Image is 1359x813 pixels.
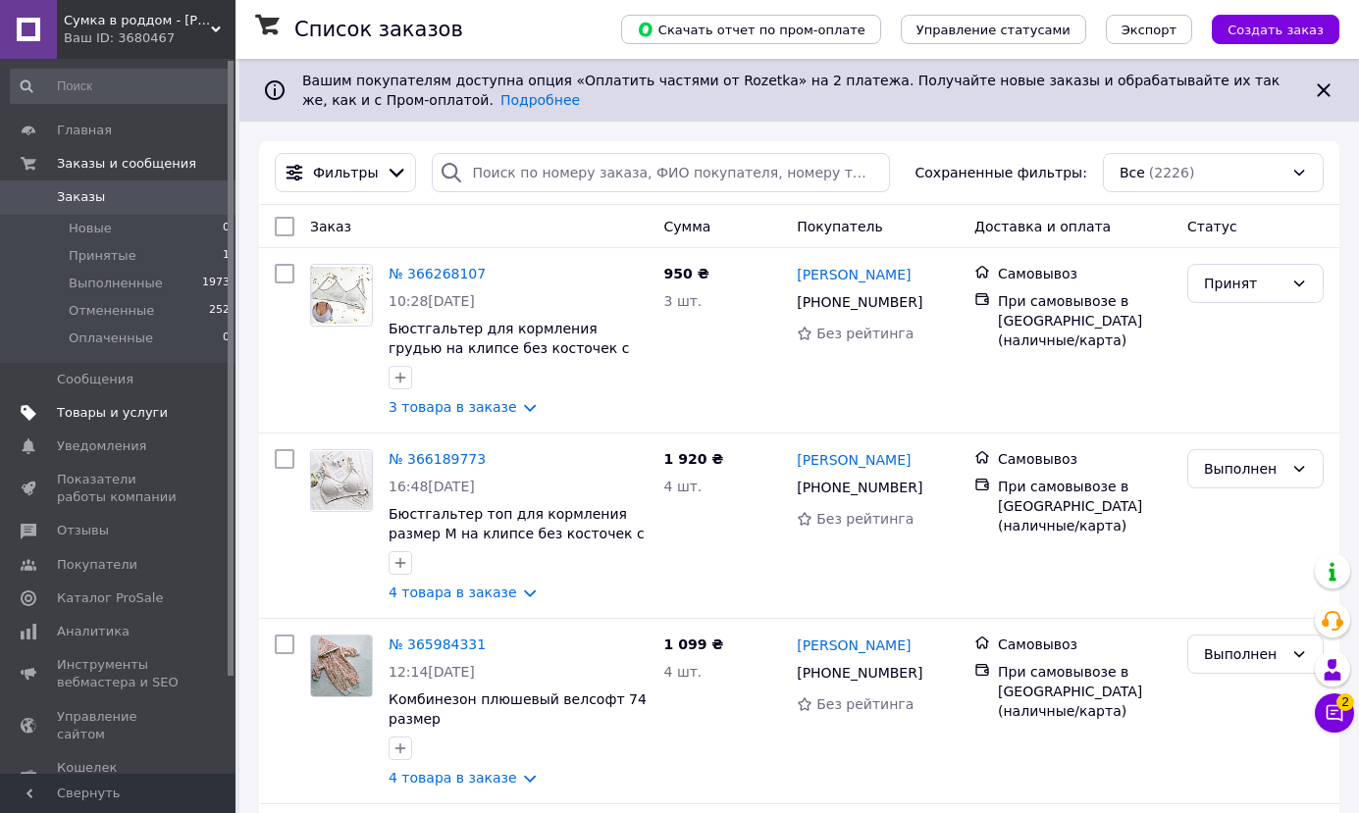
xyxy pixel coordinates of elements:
div: Самовывоз [998,635,1172,654]
a: № 366189773 [389,451,486,467]
span: Главная [57,122,112,139]
div: [PHONE_NUMBER] [793,288,926,316]
span: Заказ [310,219,351,234]
h1: Список заказов [294,18,463,41]
span: 0 [223,330,230,347]
span: Управление сайтом [57,708,182,743]
input: Поиск [10,69,232,104]
img: Фото товару [311,267,372,323]
span: 1 099 ₴ [664,636,724,652]
a: [PERSON_NAME] [797,635,911,655]
div: [PHONE_NUMBER] [793,474,926,501]
div: Принят [1204,273,1283,294]
span: Показатели работы компании [57,471,182,506]
span: 0 [223,220,230,237]
span: 3 шт. [664,293,703,309]
span: Все [1120,163,1145,182]
button: Чат с покупателем2 [1315,693,1354,733]
span: Доставка и оплата [974,219,1111,234]
a: Бюстгальтер топ для кормления размер М на клипсе без косточек с поролоном [389,506,645,561]
span: Выполненные [69,275,163,292]
span: 2 [1336,693,1354,711]
a: Бюстгальтер для кормления грудью на клипсе без косточек с поролоном размер L [389,321,629,376]
span: Сообщения [57,371,133,388]
span: Уведомления [57,437,146,455]
img: Фото товару [311,451,372,511]
span: Оплаченные [69,330,153,347]
span: Заказы и сообщения [57,155,196,173]
span: Без рейтинга [816,511,914,527]
span: Заказы [57,188,105,206]
a: 3 товара в заказе [389,399,517,415]
span: 1 [223,247,230,265]
a: Фото товару [310,264,373,327]
a: Фото товару [310,449,373,512]
span: Товары и услуги [57,404,168,422]
div: [PHONE_NUMBER] [793,659,926,686]
span: 10:28[DATE] [389,293,475,309]
span: Отзывы [57,522,109,539]
span: 16:48[DATE] [389,479,475,494]
span: 1973 [202,275,230,292]
div: При самовывозе в [GEOGRAPHIC_DATA] (наличные/карта) [998,291,1172,350]
span: 4 шт. [664,479,703,494]
a: Фото товару [310,635,373,697]
span: 1 920 ₴ [664,451,724,467]
span: Принятые [69,247,136,265]
div: Выполнен [1204,458,1283,480]
div: При самовывозе в [GEOGRAPHIC_DATA] (наличные/карта) [998,477,1172,535]
div: Самовывоз [998,449,1172,469]
span: Каталог ProSale [57,589,163,607]
span: Новые [69,220,112,237]
span: (2226) [1149,165,1195,180]
span: Экспорт [1122,23,1176,37]
div: При самовывозе в [GEOGRAPHIC_DATA] (наличные/карта) [998,662,1172,721]
span: Сумка в роддом - ПАКУНОК МАЛЮКА, быстрая отправка, лучший сервис. Для мам и малышей [64,12,211,29]
a: 4 товара в заказе [389,770,517,786]
span: 4 шт. [664,664,703,680]
span: Инструменты вебмастера и SEO [57,656,182,691]
div: Выполнен [1204,643,1283,665]
a: [PERSON_NAME] [797,265,911,284]
a: Комбинезон плюшевый велсофт 74 размер [389,691,647,727]
span: Вашим покупателям доступна опция «Оплатить частями от Rozetka» на 2 платежа. Получайте новые зака... [302,73,1280,108]
img: Фото товару [311,635,372,696]
div: Самовывоз [998,264,1172,283]
span: Сохраненные фильтры: [915,163,1087,182]
span: Без рейтинга [816,696,914,712]
span: Без рейтинга [816,326,914,341]
span: Аналитика [57,623,130,640]
span: Статус [1187,219,1237,234]
a: 4 товара в заказе [389,584,517,600]
input: Поиск по номеру заказа, ФИО покупателя, номеру телефона, Email, номеру накладной [432,153,889,192]
span: 12:14[DATE] [389,664,475,680]
button: Экспорт [1106,15,1192,44]
button: Скачать отчет по пром-оплате [621,15,881,44]
span: Скачать отчет по пром-оплате [637,21,865,38]
span: Кошелек компании [57,759,182,794]
span: 950 ₴ [664,266,709,281]
span: Фильтры [313,163,378,182]
a: Создать заказ [1192,21,1339,36]
a: № 365984331 [389,636,486,652]
button: Создать заказ [1212,15,1339,44]
a: [PERSON_NAME] [797,450,911,470]
div: Ваш ID: 3680467 [64,29,235,47]
span: Сумма [664,219,711,234]
span: Покупатели [57,556,137,574]
span: Создать заказ [1228,23,1324,37]
a: Подробнее [500,92,580,108]
span: 252 [209,302,230,320]
span: Управление статусами [916,23,1071,37]
span: Отмененные [69,302,154,320]
span: Покупатель [797,219,883,234]
a: № 366268107 [389,266,486,281]
button: Управление статусами [901,15,1086,44]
